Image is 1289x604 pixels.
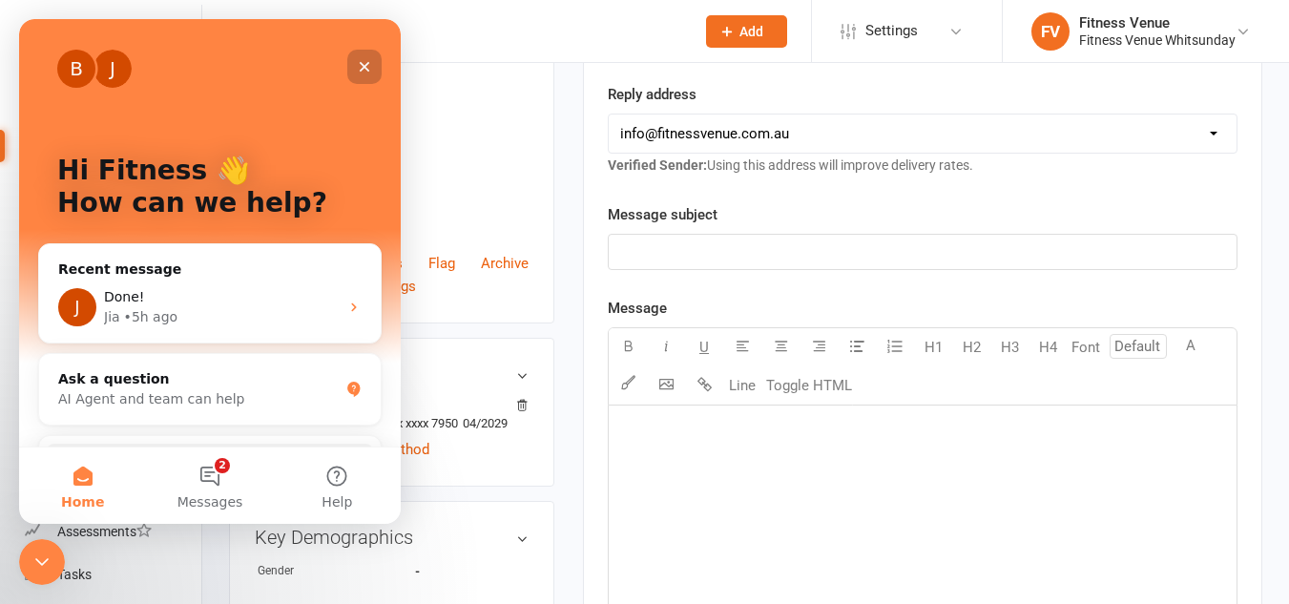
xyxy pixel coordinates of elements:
[354,416,458,430] span: xxxx xxxx xxxx 7950
[699,339,709,356] span: U
[481,252,529,275] a: Archive
[57,524,152,539] div: Assessments
[57,567,92,582] div: Tasks
[105,288,159,308] div: • 5h ago
[685,328,723,366] button: U
[1031,12,1070,51] div: FV
[39,370,320,390] div: AI Agent and team can help
[1172,328,1210,366] button: A
[608,203,717,226] label: Message subject
[914,328,952,366] button: H1
[158,476,224,489] span: Messages
[19,224,363,324] div: Recent messageProfile image for JiaDone!Jia•5h ago
[1067,328,1105,366] button: Font
[25,553,201,596] a: Tasks
[1029,328,1067,366] button: H4
[39,350,320,370] div: Ask a question
[19,334,363,406] div: Ask a questionAI Agent and team can help
[865,10,918,52] span: Settings
[38,135,343,168] p: Hi Fitness 👋
[302,476,333,489] span: Help
[990,328,1029,366] button: H3
[1110,334,1167,359] input: Default
[85,288,101,308] div: Jia
[127,428,254,505] button: Messages
[251,18,681,45] input: Search...
[1079,14,1236,31] div: Fitness Venue
[952,328,990,366] button: H2
[415,564,525,578] strong: -
[608,157,707,173] strong: Verified Sender:
[608,297,667,320] label: Message
[42,476,85,489] span: Home
[255,428,382,505] button: Help
[39,240,343,260] div: Recent message
[258,562,415,580] div: Gender
[1079,31,1236,49] div: Fitness Venue Whitsunday
[39,269,77,307] div: Profile image for Jia
[19,19,401,524] iframe: Intercom live chat
[20,253,362,323] div: Profile image for JiaDone!Jia•5h ago
[25,510,201,553] a: Assessments
[463,416,508,430] span: 04/2029
[428,252,455,275] a: Flag
[706,15,787,48] button: Add
[739,24,763,39] span: Add
[38,31,76,69] div: Profile image for Bec
[74,31,113,69] div: Profile image for Jia
[761,366,857,405] button: Toggle HTML
[85,270,125,285] span: Done!
[38,168,343,200] p: How can we help?
[255,527,529,548] h3: Key Demographics
[19,539,65,585] iframe: Intercom live chat
[608,83,696,106] label: Reply address
[723,366,761,405] button: Line
[608,157,973,173] span: Using this address will improve delivery rates.
[328,31,363,65] div: Close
